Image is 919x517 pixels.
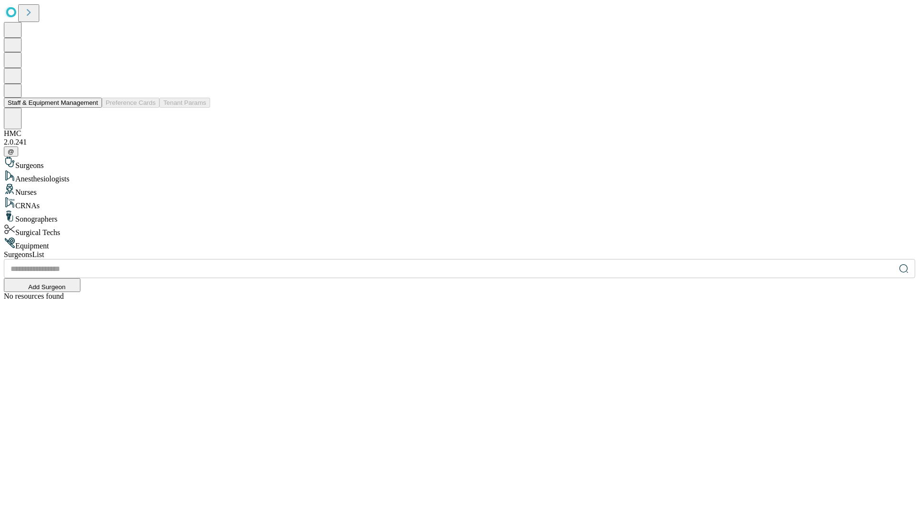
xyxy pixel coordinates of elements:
[4,98,102,108] button: Staff & Equipment Management
[8,148,14,155] span: @
[4,237,915,250] div: Equipment
[4,183,915,197] div: Nurses
[102,98,159,108] button: Preference Cards
[4,146,18,157] button: @
[4,210,915,224] div: Sonographers
[28,283,66,291] span: Add Surgeon
[4,157,915,170] div: Surgeons
[4,278,80,292] button: Add Surgeon
[4,250,915,259] div: Surgeons List
[4,292,915,301] div: No resources found
[4,224,915,237] div: Surgical Techs
[4,170,915,183] div: Anesthesiologists
[4,197,915,210] div: CRNAs
[4,138,915,146] div: 2.0.241
[4,129,915,138] div: HMC
[159,98,210,108] button: Tenant Params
